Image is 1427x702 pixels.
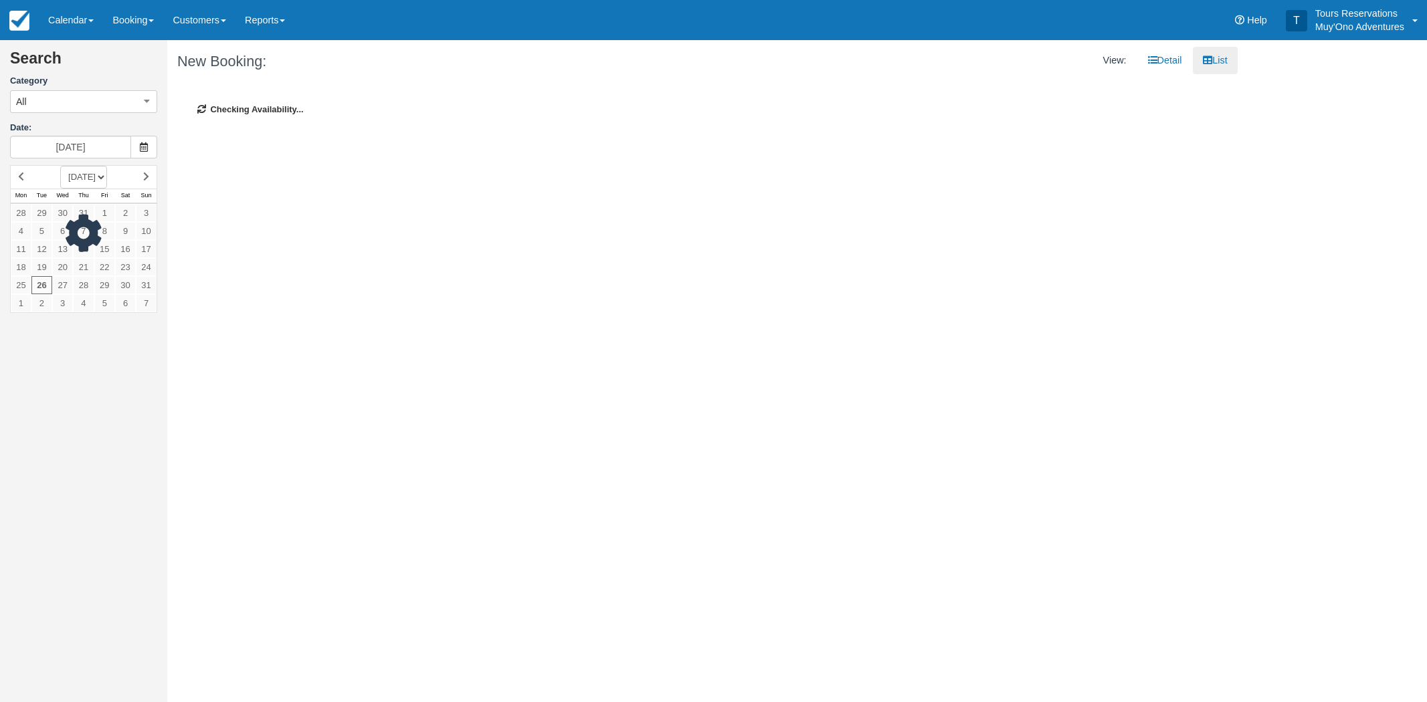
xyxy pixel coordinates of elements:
[1315,7,1404,20] p: Tours Reservations
[31,276,52,294] a: 26
[16,95,27,108] span: All
[9,11,29,31] img: checkfront-main-nav-mini-logo.png
[1247,15,1267,25] span: Help
[1235,15,1244,25] i: Help
[177,84,1228,136] div: Checking Availability...
[1315,20,1404,33] p: Muy'Ono Adventures
[10,90,157,113] button: All
[1286,10,1307,31] div: T
[10,50,157,75] h2: Search
[10,75,157,88] label: Category
[10,122,157,134] label: Date:
[1138,47,1192,74] a: Detail
[1193,47,1237,74] a: List
[1093,47,1137,74] li: View:
[177,53,692,70] h1: New Booking:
